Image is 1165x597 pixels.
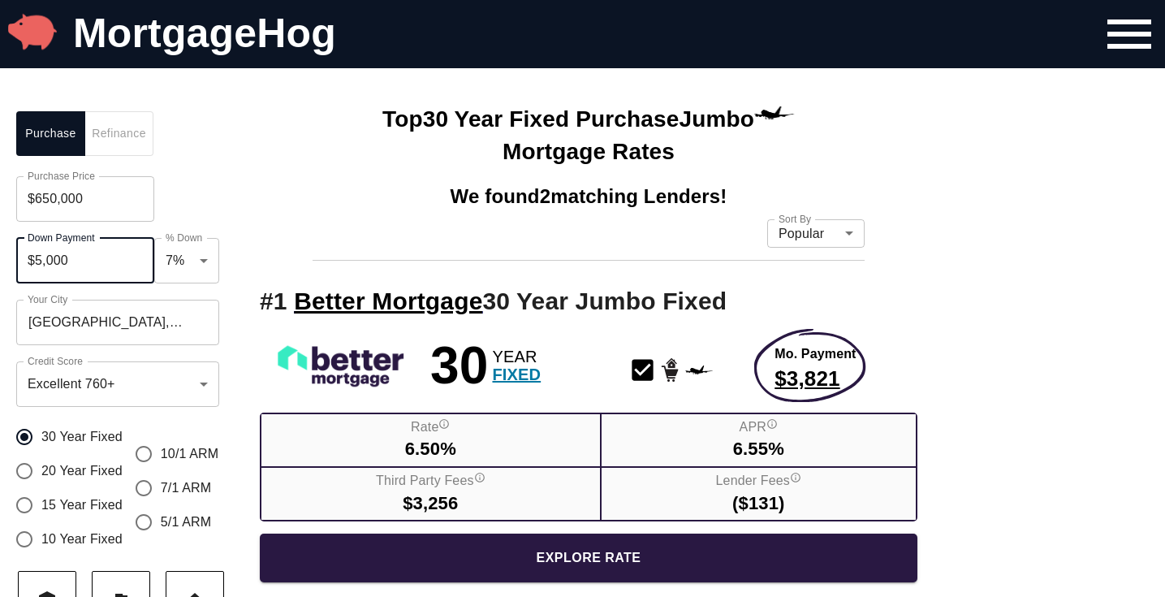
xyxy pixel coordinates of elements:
span: Explore Rate [273,547,904,569]
h1: Top 30 Year Fixed Mortgage Rates [313,103,865,168]
span: 6.55% [733,436,784,461]
span: 15 Year Fixed [41,495,123,515]
span: Refinance [94,123,144,144]
span: $3,821 [775,364,856,394]
svg: Home Purchase [657,356,685,384]
img: MortgageHog Logo [8,7,57,56]
svg: Lender fees include all fees paid directly to the lender for funding your mortgage. Lender fees i... [790,472,801,483]
a: Explore More about this rate product [775,345,856,394]
button: Explore Rate [260,534,917,582]
svg: Interest Rate "rate", reflects the cost of borrowing. If the interest rate is 3% and your loan is... [438,418,450,430]
input: Down Payment [16,238,154,283]
span: FIXED [493,366,542,383]
span: 7/1 ARM [161,478,211,498]
span: 30 [430,340,489,392]
span: Purchase Jumbo [569,103,795,136]
input: Purchase Price [16,176,154,222]
span: 20 Year Fixed [41,461,123,481]
label: APR [740,418,778,437]
span: We found 2 matching Lenders! [451,183,727,210]
span: $3,256 [403,491,458,516]
svg: Third party fees include fees and taxes paid to non lender entities to facilitate the closing of ... [474,472,485,483]
div: 7% [154,238,219,283]
span: YEAR [493,348,542,366]
img: See more rates from Better Mortgage! [260,343,422,389]
svg: Conventional Mortgage [628,356,657,384]
svg: Annual Percentage Rate - The interest rate on the loan if lender fees were averaged into each mon... [766,418,778,430]
span: 6.50% [405,436,456,461]
span: 5/1 ARM [161,513,211,532]
label: Lender Fees [716,472,802,491]
label: Rate [411,418,450,437]
span: ($131) [732,491,785,516]
span: Purchase [26,123,76,144]
svg: Jumbo Mortgage [685,356,714,384]
a: Explore More About this Rate Product [260,534,917,582]
span: 10 Year Fixed [41,530,123,549]
span: 30 Year Fixed [41,427,123,447]
button: Purchase [16,111,85,156]
div: gender [16,407,227,569]
img: Jumbo Mortgage Icon [754,106,795,119]
div: Excellent 760+ [16,361,219,407]
span: Mo. Payment [775,345,856,364]
a: Better Mortgage Logo [260,343,430,389]
div: Popular [767,217,865,249]
a: MortgageHog [73,11,336,56]
button: Refinance [84,111,153,156]
span: 10/1 ARM [161,444,218,464]
span: See more rates from Better Mortgage! [294,288,482,314]
h2: # 1 30 Year Jumbo Fixed [260,284,917,319]
label: Third Party Fees [376,472,485,491]
a: Better Mortgage [294,288,482,314]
